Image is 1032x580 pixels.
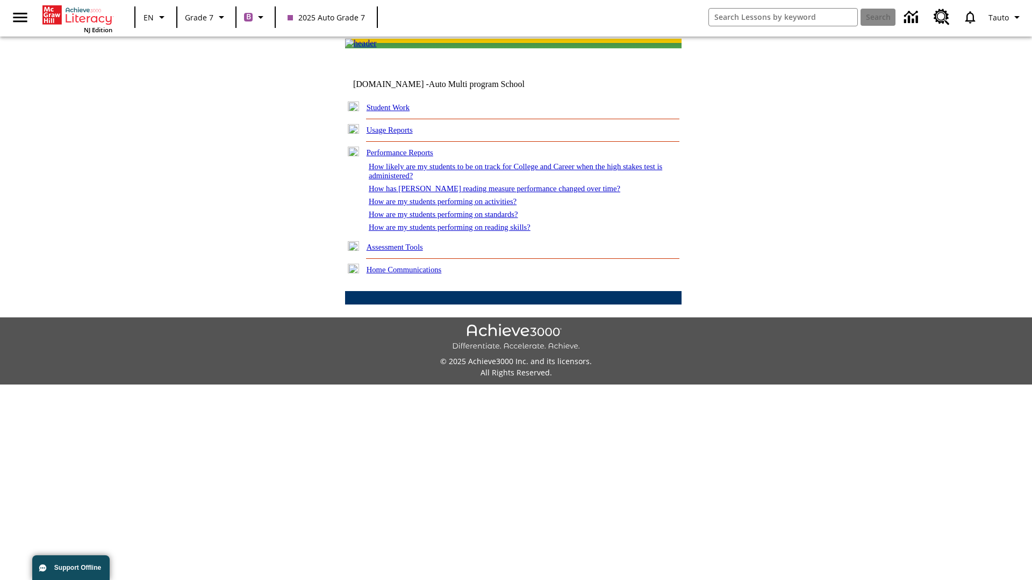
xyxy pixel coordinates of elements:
[367,103,410,112] a: Student Work
[345,39,377,48] img: header
[367,243,423,251] a: Assessment Tools
[367,126,413,134] a: Usage Reports
[144,12,154,23] span: EN
[348,124,359,134] img: plus.gif
[348,264,359,273] img: plus.gif
[84,26,112,34] span: NJ Edition
[288,12,365,23] span: 2025 Auto Grade 7
[32,555,110,580] button: Support Offline
[367,265,442,274] a: Home Communications
[709,9,857,26] input: search field
[42,3,112,34] div: Home
[348,241,359,251] img: plus.gif
[181,8,232,27] button: Grade: Grade 7, Select a grade
[369,162,662,180] a: How likely are my students to be on track for College and Career when the high stakes test is adm...
[240,8,271,27] button: Boost Class color is purple. Change class color
[452,324,580,351] img: Achieve3000 Differentiate Accelerate Achieve
[54,564,101,571] span: Support Offline
[429,79,525,89] nobr: Auto Multi program School
[956,3,984,31] a: Notifications
[353,79,551,89] td: [DOMAIN_NAME] -
[984,8,1028,27] button: Profile/Settings
[185,12,213,23] span: Grade 7
[4,2,36,33] button: Open side menu
[139,8,173,27] button: Language: EN, Select a language
[898,3,927,32] a: Data Center
[367,148,433,157] a: Performance Reports
[369,184,620,193] a: How has [PERSON_NAME] reading measure performance changed over time?
[369,197,517,206] a: How are my students performing on activities?
[927,3,956,32] a: Resource Center, Will open in new tab
[988,12,1009,23] span: Tauto
[348,147,359,156] img: minus.gif
[369,223,531,231] a: How are my students performing on reading skills?
[369,210,518,219] a: How are my students performing on standards?
[246,10,251,24] span: B
[348,102,359,111] img: plus.gif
